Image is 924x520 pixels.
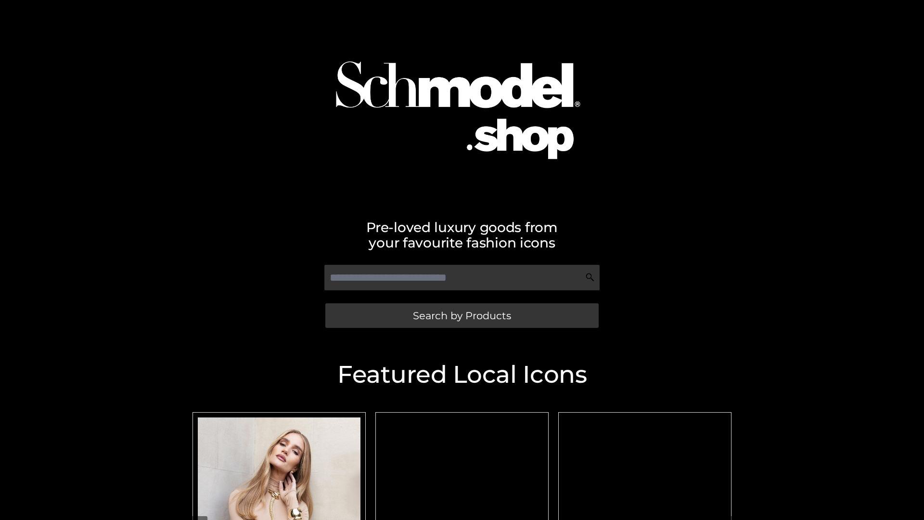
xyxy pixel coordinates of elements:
h2: Pre-loved luxury goods from your favourite fashion icons [188,220,736,250]
h2: Featured Local Icons​ [188,363,736,387]
span: Search by Products [413,311,511,321]
a: Search by Products [325,303,599,328]
img: Search Icon [585,273,595,282]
